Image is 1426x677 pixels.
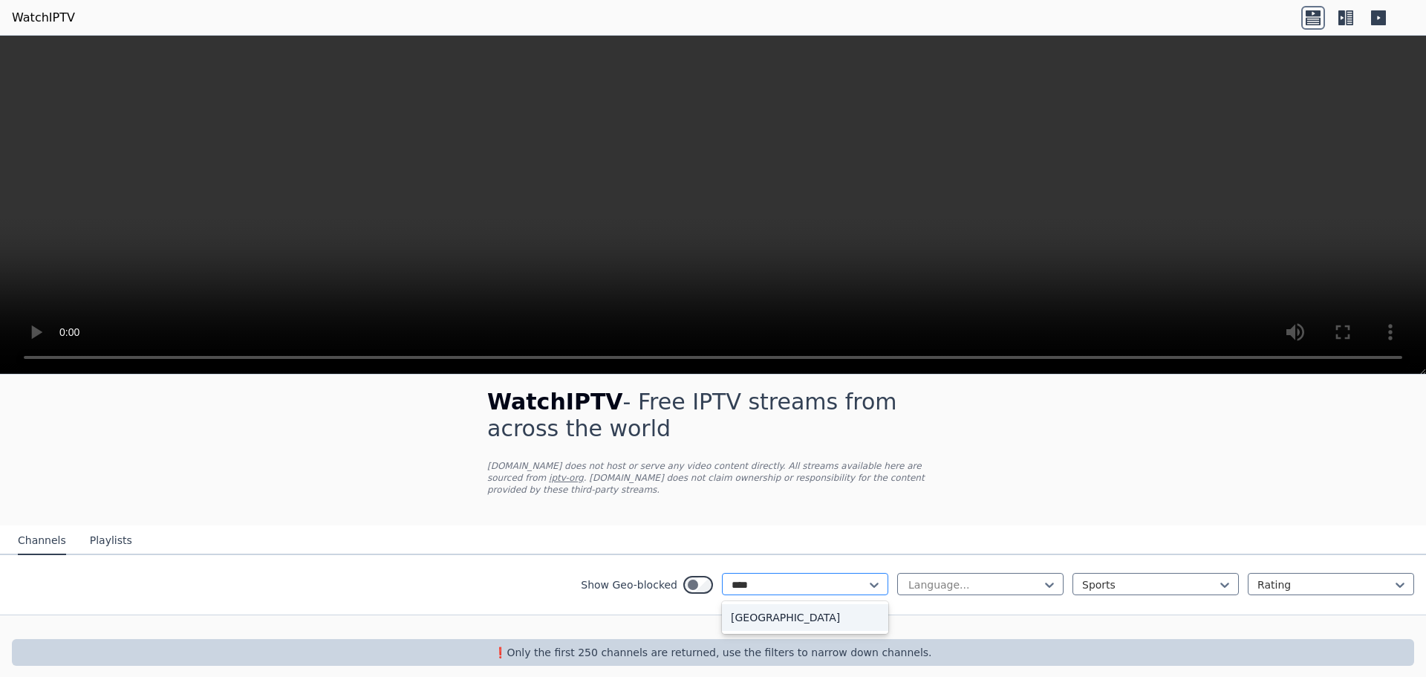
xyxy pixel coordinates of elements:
h1: - Free IPTV streams from across the world [487,389,939,442]
a: WatchIPTV [12,9,75,27]
button: Channels [18,527,66,555]
div: [GEOGRAPHIC_DATA] [722,604,888,631]
label: Show Geo-blocked [581,577,677,592]
button: Playlists [90,527,132,555]
span: WatchIPTV [487,389,623,415]
a: iptv-org [549,473,584,483]
p: ❗️Only the first 250 channels are returned, use the filters to narrow down channels. [18,645,1408,660]
p: [DOMAIN_NAME] does not host or serve any video content directly. All streams available here are s... [487,460,939,496]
